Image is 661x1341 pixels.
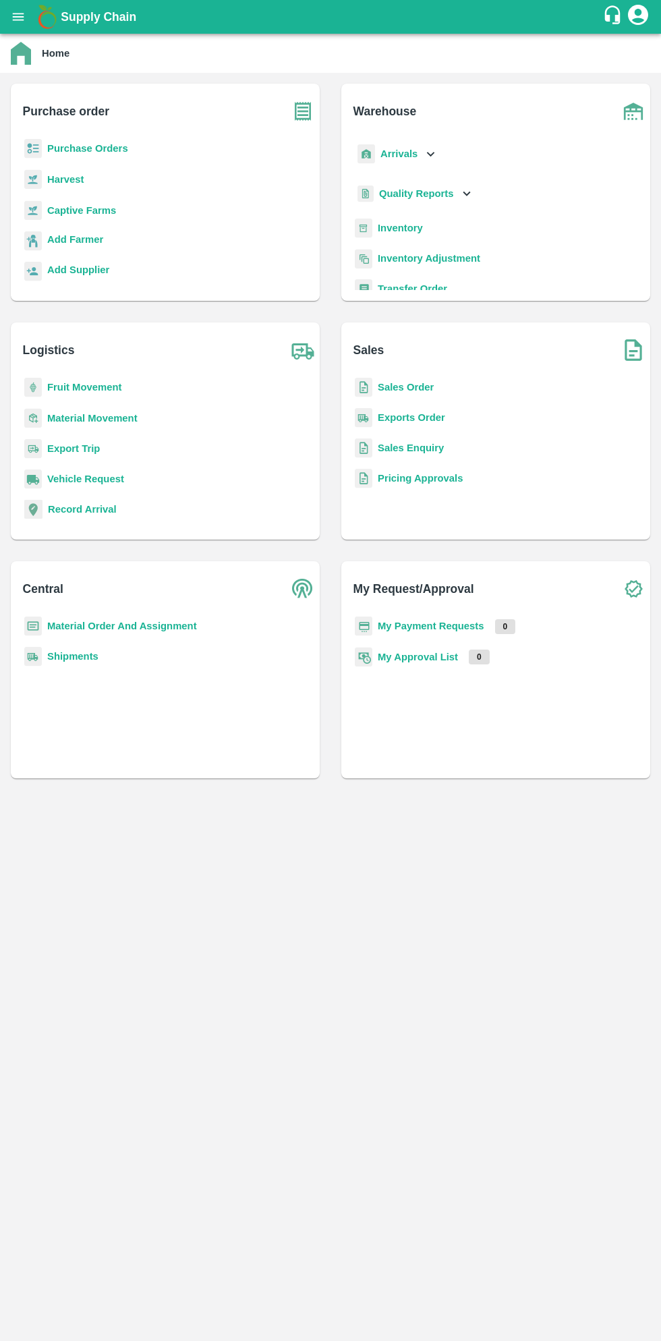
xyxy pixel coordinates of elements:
a: Purchase Orders [47,143,128,154]
img: delivery [24,439,42,459]
img: logo [34,3,61,30]
img: farmer [24,231,42,251]
b: My Request/Approval [353,579,474,598]
a: Transfer Order [378,283,447,294]
img: sales [355,438,372,458]
b: Quality Reports [379,188,454,199]
p: 0 [495,619,516,634]
img: fruit [24,378,42,397]
a: Material Movement [47,413,138,424]
img: purchase [286,94,320,128]
b: Supply Chain [61,10,136,24]
b: Arrivals [380,148,418,159]
img: shipments [24,647,42,666]
a: Inventory Adjustment [378,253,480,264]
img: payment [355,617,372,636]
img: centralMaterial [24,617,42,636]
b: Home [42,48,69,59]
img: whArrival [357,144,375,164]
img: warehouse [616,94,650,128]
b: Warehouse [353,102,417,121]
img: harvest [24,169,42,190]
img: sales [355,469,372,488]
img: truck [286,333,320,367]
a: Record Arrival [48,504,117,515]
img: central [286,572,320,606]
div: account of current user [626,3,650,31]
a: Harvest [47,174,84,185]
a: Supply Chain [61,7,602,26]
a: Sales Enquiry [378,443,444,453]
a: Captive Farms [47,205,116,216]
p: 0 [469,650,490,664]
b: Add Farmer [47,234,103,245]
img: whTransfer [355,279,372,299]
img: whInventory [355,219,372,238]
a: Exports Order [378,412,445,423]
b: Central [23,579,63,598]
img: vehicle [24,469,42,489]
a: Add Supplier [47,262,109,281]
a: Export Trip [47,443,100,454]
div: Arrivals [355,139,438,169]
img: approval [355,647,372,667]
a: My Payment Requests [378,621,484,631]
img: qualityReport [357,186,374,202]
div: Quality Reports [355,180,474,208]
a: My Approval List [378,652,458,662]
button: open drawer [3,1,34,32]
img: supplier [24,262,42,281]
img: home [11,42,31,65]
a: Material Order And Assignment [47,621,197,631]
a: Sales Order [378,382,434,393]
a: Inventory [378,223,423,233]
a: Shipments [47,651,98,662]
a: Add Farmer [47,232,103,250]
a: Vehicle Request [47,474,124,484]
b: Add Supplier [47,264,109,275]
a: Fruit Movement [47,382,122,393]
div: customer-support [602,5,626,29]
a: Pricing Approvals [378,473,463,484]
img: sales [355,378,372,397]
b: Purchase order [23,102,109,121]
b: Logistics [23,341,75,360]
img: recordArrival [24,500,42,519]
img: reciept [24,139,42,159]
img: material [24,408,42,428]
img: check [616,572,650,606]
img: harvest [24,200,42,221]
img: soSales [616,333,650,367]
img: inventory [355,249,372,268]
b: Sales [353,341,384,360]
img: shipments [355,408,372,428]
